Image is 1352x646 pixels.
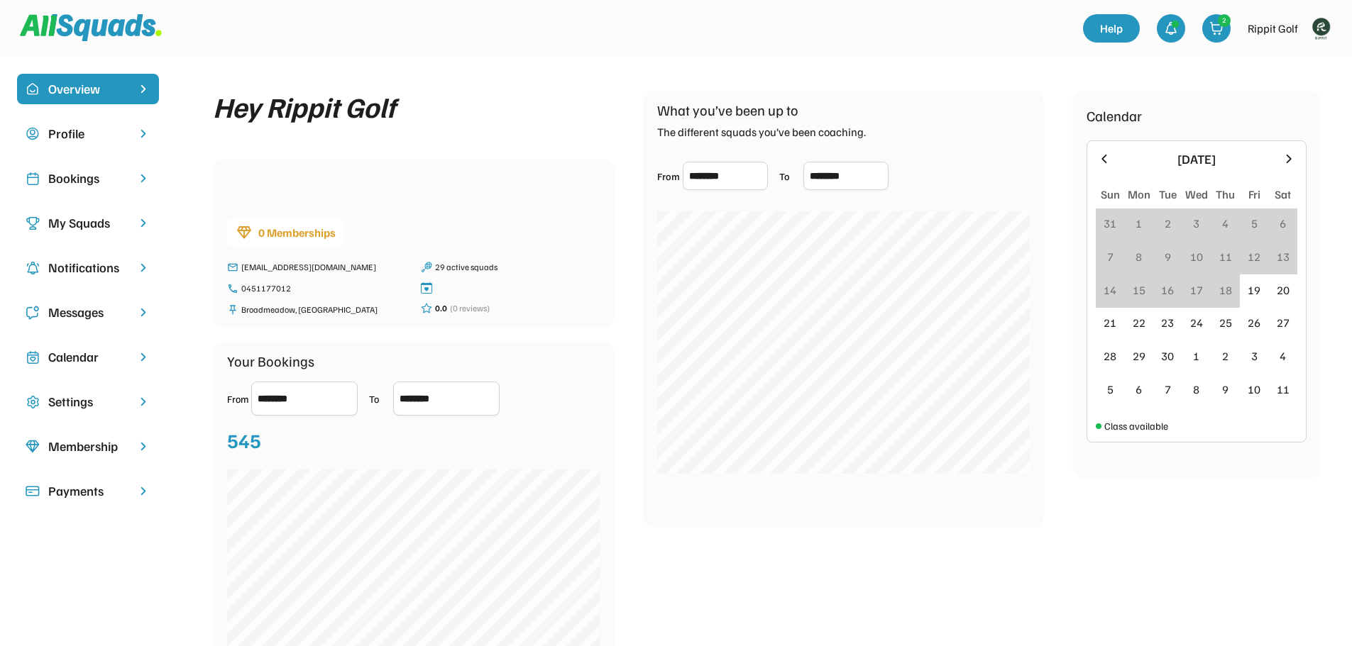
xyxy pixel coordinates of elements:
[657,169,680,184] div: From
[48,213,128,233] div: My Squads
[1190,314,1203,331] div: 24
[1104,282,1116,299] div: 14
[26,395,40,409] img: Icon%20copy%2016.svg
[1083,14,1140,43] a: Help
[369,391,390,406] div: To
[136,127,150,140] img: chevron-right.svg
[227,167,312,210] img: yH5BAEAAAAALAAAAAABAAEAAAIBRAA7
[1193,381,1199,398] div: 8
[1161,347,1174,364] div: 30
[136,216,150,230] img: chevron-right.svg
[1248,20,1298,37] div: Rippit Golf
[241,261,407,274] div: [EMAIL_ADDRESS][DOMAIN_NAME]
[1161,314,1174,331] div: 23
[1277,282,1290,299] div: 20
[1222,381,1229,398] div: 9
[1133,347,1145,364] div: 29
[1280,215,1286,232] div: 6
[227,391,248,406] div: From
[26,484,40,499] img: Icon%20%2815%29.svg
[26,306,40,320] img: Icon%20copy%205.svg
[1222,347,1229,364] div: 2
[1219,15,1230,26] div: 2
[1248,314,1260,331] div: 26
[1248,381,1260,398] div: 10
[1251,215,1258,232] div: 5
[1222,215,1229,232] div: 4
[1193,215,1199,232] div: 3
[1248,248,1260,265] div: 12
[136,82,150,96] img: chevron-right%20copy%203.svg
[1190,248,1203,265] div: 10
[1101,186,1120,203] div: Sun
[26,172,40,186] img: Icon%20copy%202.svg
[213,91,395,122] div: Hey Rippit Golf
[136,440,150,453] img: chevron-right.svg
[1107,248,1114,265] div: 7
[1161,282,1174,299] div: 16
[26,216,40,230] img: Icon%20copy%203.svg
[1248,282,1260,299] div: 19
[1251,347,1258,364] div: 3
[1136,248,1142,265] div: 8
[26,350,40,364] img: Icon%20copy%207.svg
[1165,381,1171,398] div: 7
[227,425,261,455] div: 545
[1120,150,1273,169] div: [DATE]
[136,350,150,364] img: chevron-right.svg
[1248,186,1260,203] div: Fri
[136,306,150,319] img: chevron-right.svg
[136,172,150,185] img: chevron-right.svg
[1277,248,1290,265] div: 13
[20,14,162,41] img: Squad%20Logo.svg
[657,123,866,140] div: The different squads you’ve been coaching.
[1277,314,1290,331] div: 27
[48,437,128,456] div: Membership
[1133,314,1145,331] div: 22
[1307,14,1335,43] img: Rippitlogov2_green.png
[1136,381,1142,398] div: 6
[26,82,40,96] img: home-smile.svg
[136,484,150,498] img: chevron-right.svg
[1104,215,1116,232] div: 31
[48,392,128,411] div: Settings
[1133,282,1145,299] div: 15
[1165,248,1171,265] div: 9
[48,303,128,322] div: Messages
[48,258,128,277] div: Notifications
[1165,215,1171,232] div: 2
[657,99,798,121] div: What you’ve been up to
[1104,347,1116,364] div: 28
[1136,215,1142,232] div: 1
[241,303,407,316] div: Broadmeadow, [GEOGRAPHIC_DATA]
[48,347,128,367] div: Calendar
[48,481,128,501] div: Payments
[227,350,314,372] div: Your Bookings
[1190,282,1203,299] div: 17
[26,440,40,454] img: Icon%20copy%208.svg
[1185,186,1208,203] div: Wed
[48,169,128,188] div: Bookings
[1193,347,1199,364] div: 1
[48,124,128,143] div: Profile
[1104,418,1168,433] div: Class available
[26,127,40,141] img: user-circle.svg
[136,395,150,408] img: chevron-right.svg
[1280,347,1286,364] div: 4
[136,261,150,274] img: chevron-right.svg
[1216,186,1235,203] div: Thu
[779,169,801,184] div: To
[1104,314,1116,331] div: 21
[1275,186,1291,203] div: Sat
[1219,282,1232,299] div: 18
[1219,248,1232,265] div: 11
[258,224,336,241] div: 0 Memberships
[1107,381,1114,398] div: 5
[1209,21,1224,35] img: shopping-cart-01%20%281%29.svg
[48,79,128,99] div: Overview
[1087,105,1142,126] div: Calendar
[1164,21,1178,35] img: bell-03%20%281%29.svg
[435,261,600,274] div: 29 active squads
[1128,186,1150,203] div: Mon
[26,261,40,275] img: Icon%20copy%204.svg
